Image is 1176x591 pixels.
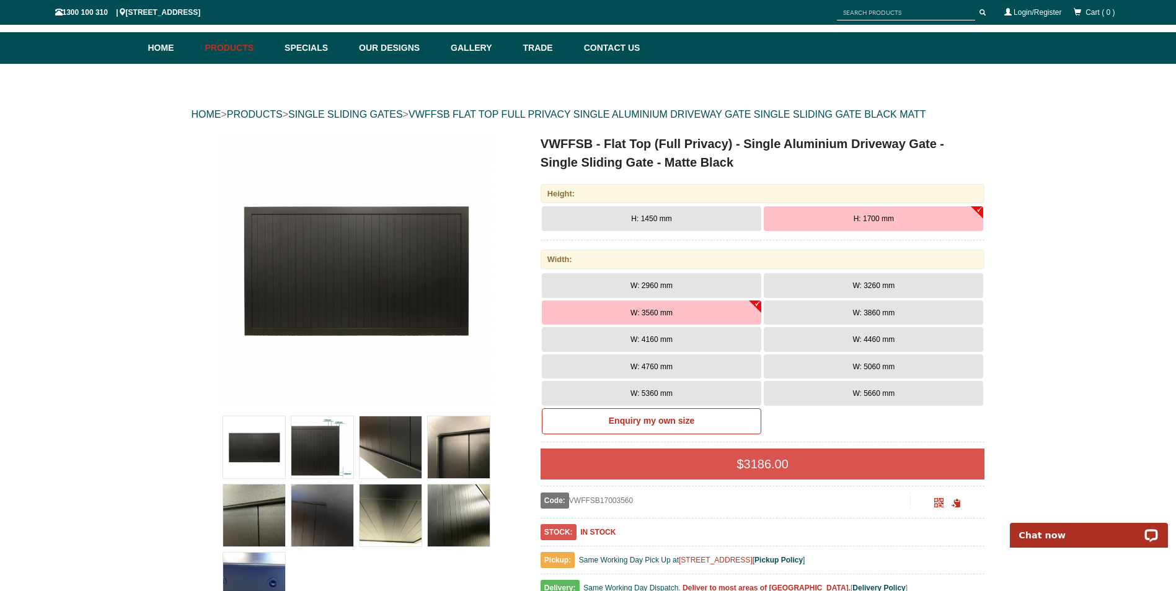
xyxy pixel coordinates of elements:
a: Trade [516,32,577,64]
div: > > > [192,95,985,134]
a: Enquiry my own size [542,408,761,434]
img: VWFFSB - Flat Top (Full Privacy) - Single Aluminium Driveway Gate - Single Sliding Gate - Matte B... [223,484,285,546]
span: Cart ( 0 ) [1085,8,1115,17]
img: VWFFSB - Flat Top (Full Privacy) - Single Aluminium Driveway Gate - Single Sliding Gate - Matte B... [220,134,493,407]
span: W: 4760 mm [630,362,673,371]
button: W: 4160 mm [542,327,761,352]
span: H: 1700 mm [854,214,894,223]
span: 3186.00 [744,457,789,471]
button: H: 1450 mm [542,206,761,231]
div: VWFFSB17003560 [541,492,911,509]
button: W: 3560 mm [542,300,761,325]
a: Our Designs [353,32,444,64]
span: 1300 100 310 | [STREET_ADDRESS] [55,8,201,17]
a: Gallery [444,32,516,64]
a: VWFFSB FLAT TOP FULL PRIVACY SINGLE ALUMINIUM DRIVEWAY GATE SINGLE SLIDING GATE BLACK MATT [409,109,926,120]
a: Specials [278,32,353,64]
span: Pickup: [541,552,575,568]
img: VWFFSB - Flat Top (Full Privacy) - Single Aluminium Driveway Gate - Single Sliding Gate - Matte B... [428,484,490,546]
a: VWFFSB - Flat Top (Full Privacy) - Single Aluminium Driveway Gate - Single Sliding Gate - Matte B... [193,134,521,407]
img: VWFFSB - Flat Top (Full Privacy) - Single Aluminium Driveway Gate - Single Sliding Gate - Matte B... [360,416,422,478]
a: HOME [192,109,221,120]
span: Code: [541,492,569,509]
span: STOCK: [541,524,577,540]
span: W: 3260 mm [852,281,895,290]
div: $ [541,449,985,479]
span: W: 4460 mm [852,335,895,344]
a: Contact Us [578,32,640,64]
a: Login/Register [1014,8,1061,17]
a: Home [148,32,199,64]
span: W: 5660 mm [852,389,895,398]
img: VWFFSB - Flat Top (Full Privacy) - Single Aluminium Driveway Gate - Single Sliding Gate - Matte B... [360,484,422,546]
div: Height: [541,184,985,203]
b: IN STOCK [580,528,616,536]
b: Enquiry my own size [609,416,694,426]
span: W: 2960 mm [630,281,673,290]
img: VWFFSB - Flat Top (Full Privacy) - Single Aluminium Driveway Gate - Single Sliding Gate - Matte B... [291,484,353,546]
iframe: LiveChat chat widget [1002,509,1176,548]
img: VWFFSB - Flat Top (Full Privacy) - Single Aluminium Driveway Gate - Single Sliding Gate - Matte B... [428,416,490,478]
button: W: 3860 mm [764,300,983,325]
span: W: 3860 mm [852,309,895,317]
img: VWFFSB - Flat Top (Full Privacy) - Single Aluminium Driveway Gate - Single Sliding Gate - Matte B... [223,416,285,478]
a: Pickup Policy [754,556,803,564]
button: W: 5060 mm [764,354,983,379]
span: W: 5060 mm [852,362,895,371]
span: Click to copy the URL [952,499,961,508]
div: Width: [541,250,985,269]
button: W: 2960 mm [542,273,761,298]
h1: VWFFSB - Flat Top (Full Privacy) - Single Aluminium Driveway Gate - Single Sliding Gate - Matte B... [541,134,985,172]
button: W: 5660 mm [764,381,983,406]
button: W: 4760 mm [542,354,761,379]
a: PRODUCTS [227,109,283,120]
a: SINGLE SLIDING GATES [288,109,403,120]
span: Same Working Day Pick Up at [ ] [579,556,805,564]
button: H: 1700 mm [764,206,983,231]
span: H: 1450 mm [631,214,671,223]
button: W: 3260 mm [764,273,983,298]
input: SEARCH PRODUCTS [837,5,975,20]
span: W: 4160 mm [630,335,673,344]
button: W: 5360 mm [542,381,761,406]
span: W: 5360 mm [630,389,673,398]
span: W: 3560 mm [630,309,673,317]
a: Products [199,32,279,64]
a: Click to enlarge and scan to share. [934,500,944,509]
img: VWFFSB - Flat Top (Full Privacy) - Single Aluminium Driveway Gate - Single Sliding Gate - Matte B... [291,416,353,478]
a: [STREET_ADDRESS] [679,556,753,564]
button: W: 4460 mm [764,327,983,352]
